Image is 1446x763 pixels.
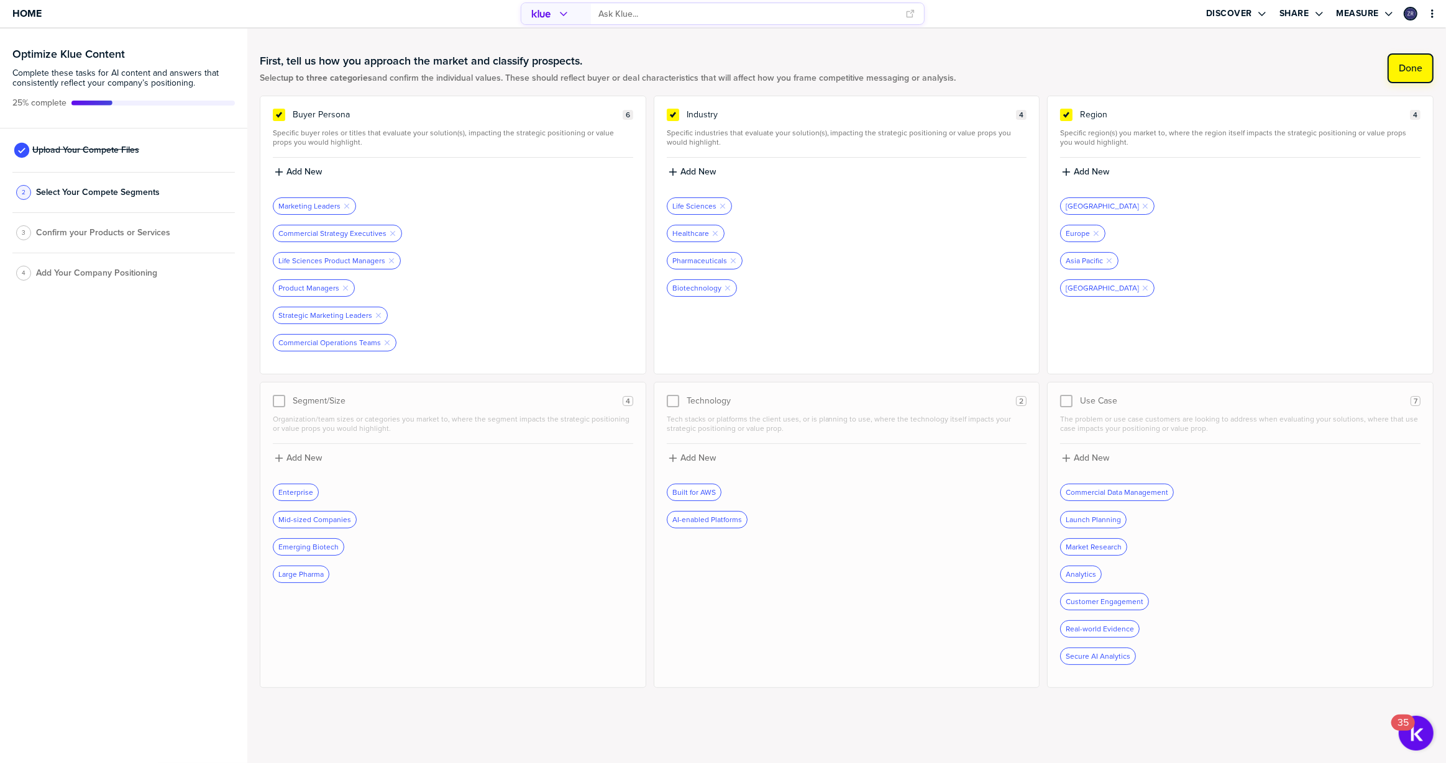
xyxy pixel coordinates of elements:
span: Tech stacks or platforms the client uses, or is planning to use, where the technology itself impa... [667,415,1027,433]
h1: First, tell us how you approach the market and classify prospects. [260,53,956,68]
span: The problem or use case customers are looking to address when evaluating your solutions, where th... [1060,415,1421,433]
span: Specific industries that evaluate your solution(s), impacting the strategic positioning or value ... [667,129,1027,147]
label: Add New [1074,453,1109,464]
span: Region [1080,110,1107,120]
label: Measure [1337,8,1380,19]
span: 4 [1413,111,1417,120]
span: Specific buyer roles or titles that evaluate your solution(s), impacting the strategic positionin... [273,129,633,147]
label: Discover [1206,8,1252,19]
button: Remove Tag [730,257,737,264]
button: Add New [273,451,633,465]
button: Remove Tag [1142,202,1149,210]
span: Segment/Size [293,396,345,406]
span: 3 [22,228,25,237]
span: Specific region(s) you market to, where the region itself impacts the strategic positioning or va... [1060,129,1421,147]
button: Add New [667,451,1027,465]
label: Done [1399,62,1422,74]
span: Upload Your Compete Files [32,145,139,155]
label: Share [1279,8,1309,19]
label: Add New [286,166,322,178]
button: Done [1388,53,1434,83]
span: Select and confirm the individual values. These should reflect buyer or deal characteristics that... [260,73,956,83]
span: Complete these tasks for AI content and answers that consistently reflect your company’s position... [12,68,235,88]
button: Remove Tag [375,312,382,319]
button: Remove Tag [388,257,395,264]
button: Remove Tag [1105,257,1113,264]
span: Select Your Compete Segments [36,187,160,197]
label: Add New [286,453,322,464]
span: 4 [626,397,630,406]
span: Buyer Persona [293,110,350,120]
button: Remove Tag [1142,284,1149,292]
button: Open Resource Center, 35 new notifications [1399,716,1434,751]
button: Add New [273,165,633,179]
button: Add New [1060,165,1421,179]
span: 4 [1019,111,1023,120]
input: Ask Klue... [598,4,898,24]
span: Use Case [1080,396,1117,406]
button: Remove Tag [342,284,349,292]
span: 2 [1019,397,1023,406]
label: Add New [1074,166,1109,178]
button: Remove Tag [724,284,731,292]
span: Industry [687,110,718,120]
span: Organization/team sizes or categories you market to, where the segment impacts the strategic posi... [273,415,633,433]
span: 4 [22,268,25,278]
button: Add New [667,165,1027,179]
span: Add Your Company Positioning [36,268,157,278]
button: Remove Tag [343,202,350,210]
span: Home [12,8,42,19]
h3: Optimize Klue Content [12,48,235,60]
a: Edit Profile [1403,6,1419,22]
label: Add New [680,166,716,178]
span: 7 [1414,397,1417,406]
span: Confirm your Products or Services [36,228,170,238]
img: 81709613e6d47e668214e01aa1beb66d-sml.png [1405,8,1416,19]
strong: up to three categories [283,71,372,84]
button: Remove Tag [1092,230,1100,237]
span: Active [12,98,66,108]
span: Technology [687,396,731,406]
button: Remove Tag [389,230,396,237]
label: Add New [680,453,716,464]
button: Remove Tag [383,339,391,346]
span: 6 [626,111,630,120]
button: Add New [1060,451,1421,465]
button: Remove Tag [719,202,726,210]
div: Zach Russell [1404,7,1417,20]
button: Remove Tag [712,230,719,237]
div: 35 [1398,723,1409,739]
span: 2 [22,187,25,197]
